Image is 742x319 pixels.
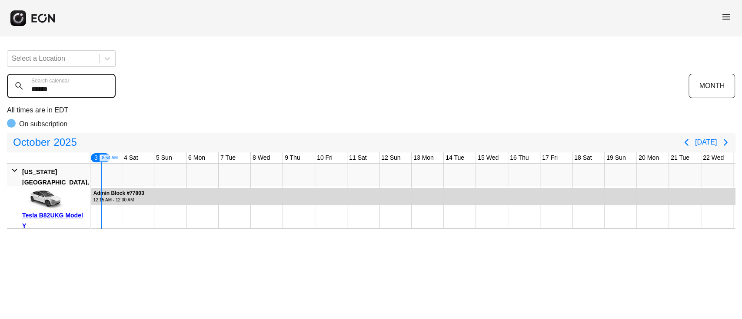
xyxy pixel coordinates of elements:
div: 4 Sat [122,152,140,163]
img: car [22,188,66,210]
div: [US_STATE][GEOGRAPHIC_DATA], [GEOGRAPHIC_DATA] [22,167,89,198]
div: 10 Fri [315,152,334,163]
div: 7 Tue [219,152,237,163]
div: Admin Block #77803 [93,190,144,197]
p: On subscription [19,119,67,129]
div: 8 Wed [251,152,272,163]
div: Tesla B82UKG Model Y [22,210,87,231]
button: October2025 [8,134,82,151]
button: Next page [717,134,734,151]
div: 19 Sun [605,152,627,163]
div: 15 Wed [476,152,500,163]
div: 21 Tue [669,152,691,163]
div: 5 Sun [154,152,174,163]
p: All times are in EDT [7,105,735,115]
div: 11 Sat [347,152,368,163]
div: 3 Fri [90,152,111,163]
label: Search calendar [31,77,69,84]
span: menu [721,12,732,22]
span: October [11,134,52,151]
div: 14 Tue [444,152,466,163]
button: [DATE] [695,135,717,150]
div: 13 Mon [412,152,436,163]
div: 20 Mon [637,152,661,163]
button: Previous page [678,134,695,151]
div: 12 Sun [379,152,402,163]
div: 22 Wed [701,152,725,163]
div: 9 Thu [283,152,302,163]
div: 12:15 AM - 12:30 AM [93,197,144,203]
button: MONTH [689,74,735,98]
div: 6 Mon [186,152,207,163]
div: 18 Sat [572,152,593,163]
span: 2025 [52,134,78,151]
div: 17 Fri [540,152,559,163]
div: 16 Thu [508,152,530,163]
